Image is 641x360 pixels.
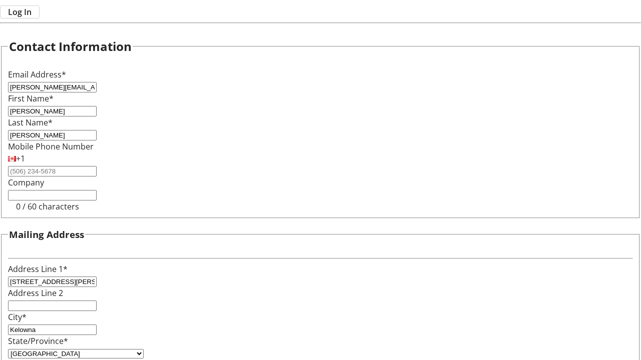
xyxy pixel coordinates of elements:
[8,6,32,18] span: Log In
[9,227,84,241] h3: Mailing Address
[8,276,97,287] input: Address
[8,177,44,188] label: Company
[8,287,63,298] label: Address Line 2
[8,335,68,346] label: State/Province*
[8,324,97,335] input: City
[8,166,97,176] input: (506) 234-5678
[8,263,68,274] label: Address Line 1*
[8,141,94,152] label: Mobile Phone Number
[8,69,66,80] label: Email Address*
[16,201,79,212] tr-character-limit: 0 / 60 characters
[8,93,54,104] label: First Name*
[9,37,132,55] h2: Contact Information
[8,311,27,322] label: City*
[8,117,53,128] label: Last Name*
